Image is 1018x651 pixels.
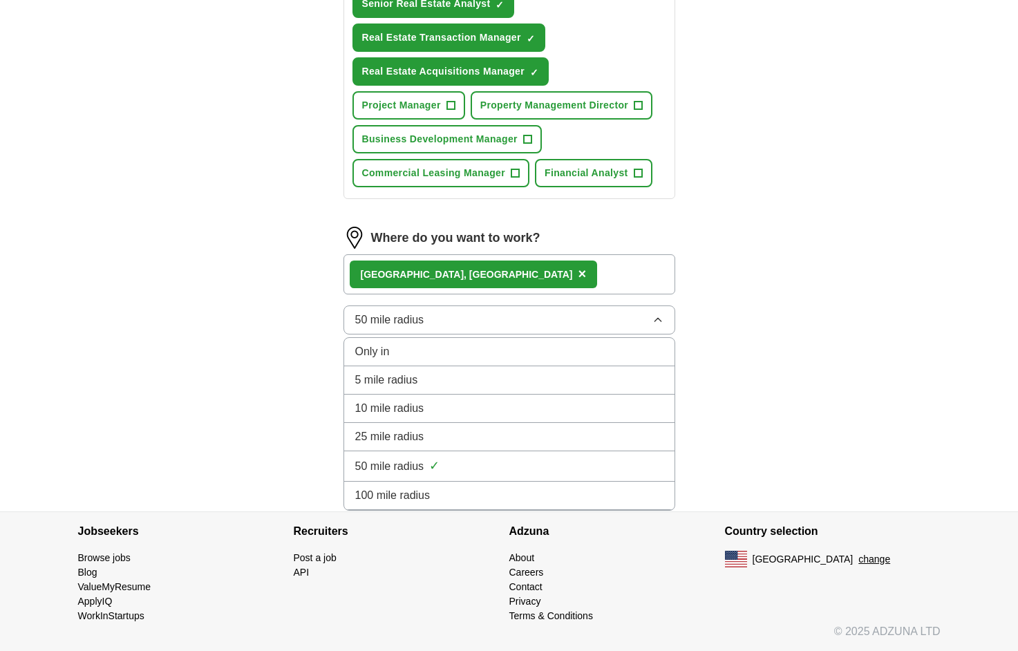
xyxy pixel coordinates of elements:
[352,23,545,52] button: Real Estate Transaction Manager✓
[480,98,628,113] span: Property Management Director
[753,552,854,567] span: [GEOGRAPHIC_DATA]
[725,512,941,551] h4: Country selection
[545,166,628,180] span: Financial Analyst
[361,267,573,282] div: [GEOGRAPHIC_DATA], [GEOGRAPHIC_DATA]
[509,552,535,563] a: About
[352,57,549,86] button: Real Estate Acquisitions Manager✓
[352,159,530,187] button: Commercial Leasing Manager
[362,132,518,147] span: Business Development Manager
[343,227,366,249] img: location.png
[355,487,431,504] span: 100 mile radius
[725,551,747,567] img: US flag
[578,266,586,281] span: ×
[352,91,465,120] button: Project Manager
[578,264,586,285] button: ×
[858,552,890,567] button: change
[294,567,310,578] a: API
[509,596,541,607] a: Privacy
[429,457,440,475] span: ✓
[355,343,390,360] span: Only in
[78,552,131,563] a: Browse jobs
[535,159,652,187] button: Financial Analyst
[67,623,952,651] div: © 2025 ADZUNA LTD
[471,91,652,120] button: Property Management Director
[355,372,418,388] span: 5 mile radius
[509,610,593,621] a: Terms & Conditions
[527,33,535,44] span: ✓
[355,458,424,475] span: 50 mile radius
[294,552,337,563] a: Post a job
[355,428,424,445] span: 25 mile radius
[362,64,525,79] span: Real Estate Acquisitions Manager
[78,567,97,578] a: Blog
[343,305,675,334] button: 50 mile radius
[362,166,506,180] span: Commercial Leasing Manager
[362,98,441,113] span: Project Manager
[509,567,544,578] a: Careers
[371,229,540,247] label: Where do you want to work?
[530,67,538,78] span: ✓
[355,400,424,417] span: 10 mile radius
[78,610,144,621] a: WorkInStartups
[509,581,543,592] a: Contact
[355,312,424,328] span: 50 mile radius
[78,596,113,607] a: ApplyIQ
[362,30,521,45] span: Real Estate Transaction Manager
[78,581,151,592] a: ValueMyResume
[352,125,542,153] button: Business Development Manager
